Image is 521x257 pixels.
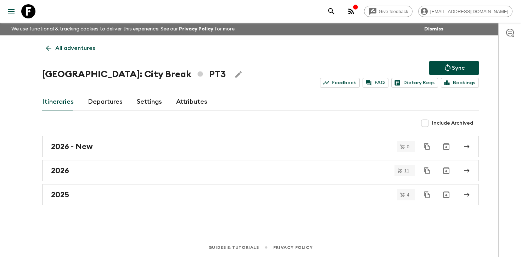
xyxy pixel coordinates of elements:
[4,4,18,18] button: menu
[42,41,99,55] a: All adventures
[429,61,479,75] button: Sync adventure departures to the booking engine
[324,4,338,18] button: search adventures
[176,93,207,110] a: Attributes
[441,78,479,88] a: Bookings
[363,78,388,88] a: FAQ
[452,64,465,72] p: Sync
[375,9,412,14] span: Give feedback
[439,164,453,178] button: Archive
[55,44,95,52] p: All adventures
[400,169,414,173] span: 11
[231,67,246,81] button: Edit Adventure Title
[42,184,479,205] a: 2025
[273,244,313,251] a: Privacy Policy
[418,6,512,17] div: [EMAIL_ADDRESS][DOMAIN_NAME]
[421,188,433,201] button: Duplicate
[439,188,453,202] button: Archive
[320,78,360,88] a: Feedback
[51,142,93,151] h2: 2026 - New
[439,139,453,154] button: Archive
[426,9,512,14] span: [EMAIL_ADDRESS][DOMAIN_NAME]
[403,144,414,149] span: 0
[179,27,213,32] a: Privacy Policy
[403,193,414,197] span: 4
[391,78,438,88] a: Dietary Reqs
[51,166,69,175] h2: 2026
[88,93,123,110] a: Departures
[51,190,69,199] h2: 2025
[364,6,413,17] a: Give feedback
[421,140,433,153] button: Duplicate
[432,120,473,127] span: Include Archived
[421,164,433,177] button: Duplicate
[422,24,445,34] button: Dismiss
[42,160,479,181] a: 2026
[137,93,162,110] a: Settings
[208,244,259,251] a: Guides & Tutorials
[9,23,239,35] p: We use functional & tracking cookies to deliver this experience. See our for more.
[42,67,226,81] h1: [GEOGRAPHIC_DATA]: City Break PT3
[42,136,479,157] a: 2026 - New
[42,93,74,110] a: Itineraries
